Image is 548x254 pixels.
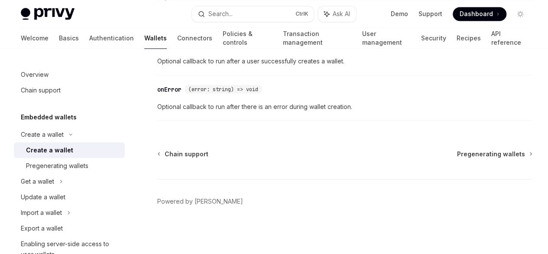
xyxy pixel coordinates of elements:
[21,8,75,20] img: light logo
[192,6,314,22] button: Search...CtrlK
[14,189,125,205] a: Update a wallet
[21,28,49,49] a: Welcome
[333,10,350,18] span: Ask AI
[418,10,442,18] a: Support
[14,142,125,158] a: Create a wallet
[26,145,73,155] div: Create a wallet
[223,28,272,49] a: Policies & controls
[456,28,480,49] a: Recipes
[21,176,54,187] div: Get a wallet
[453,7,506,21] a: Dashboard
[391,10,408,18] a: Demo
[460,10,493,18] span: Dashboard
[21,112,77,122] h5: Embedded wallets
[457,149,525,158] span: Pregenerating wallets
[362,28,411,49] a: User management
[14,158,125,174] a: Pregenerating wallets
[14,82,125,98] a: Chain support
[491,28,527,49] a: API reference
[165,149,208,158] span: Chain support
[283,28,352,49] a: Transaction management
[89,28,134,49] a: Authentication
[21,85,61,96] div: Chain support
[21,129,64,140] div: Create a wallet
[457,149,532,158] a: Pregenerating wallets
[188,86,258,92] span: (error: string) => void
[208,9,233,19] div: Search...
[318,6,356,22] button: Ask AI
[157,85,182,93] div: onError
[157,56,532,66] span: Optional callback to run after a user successfully creates a wallet.
[21,192,65,202] div: Update a wallet
[157,197,243,205] a: Powered by [PERSON_NAME]
[421,28,446,49] a: Security
[26,161,88,171] div: Pregenerating wallets
[513,7,527,21] button: Toggle dark mode
[59,28,79,49] a: Basics
[144,28,167,49] a: Wallets
[157,101,532,112] span: Optional callback to run after there is an error during wallet creation.
[21,69,49,80] div: Overview
[295,10,308,17] span: Ctrl K
[14,221,125,236] a: Export a wallet
[158,149,208,158] a: Chain support
[14,67,125,82] a: Overview
[21,208,62,218] div: Import a wallet
[21,223,63,234] div: Export a wallet
[177,28,212,49] a: Connectors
